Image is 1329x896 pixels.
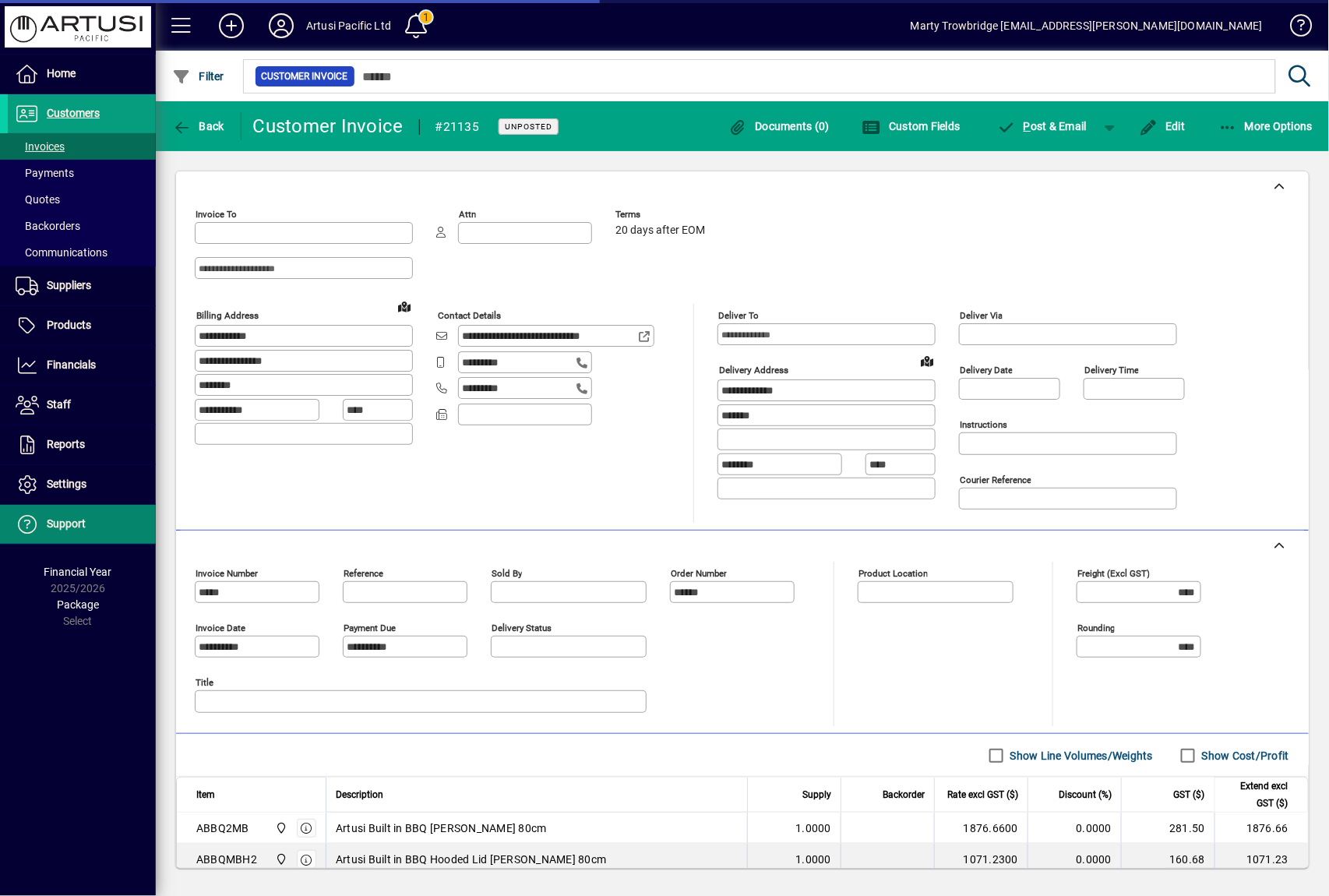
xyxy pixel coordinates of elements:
a: Settings [8,465,156,504]
a: Invoices [8,133,156,160]
a: Support [8,505,156,544]
span: Package [57,598,99,611]
span: Quotes [16,193,60,206]
span: Custom Fields [862,120,961,132]
td: 160.68 [1121,844,1214,875]
span: Edit [1139,120,1186,132]
span: Customer Invoice [262,69,348,84]
a: Knowledge Base [1278,3,1310,54]
mat-label: Deliver To [718,310,759,321]
mat-label: Invoice number [196,568,258,579]
span: Artusi Built in BBQ [PERSON_NAME] 80cm [336,820,547,836]
span: Customers [47,107,100,119]
mat-label: Payment due [344,623,396,633]
div: 1876.6600 [944,820,1018,836]
button: Edit [1135,112,1190,140]
a: Communications [8,239,156,266]
td: 1071.23 [1214,844,1308,875]
button: More Options [1214,112,1317,140]
span: Payments [16,167,74,179]
span: Support [47,517,86,530]
span: Filter [172,70,224,83]
button: Profile [256,12,306,40]
span: Reports [47,438,85,450]
a: Suppliers [8,266,156,305]
span: Home [47,67,76,79]
div: ABBQ2MB [196,820,249,836]
span: Staff [47,398,71,411]
span: Rate excl GST ($) [947,786,1018,803]
button: Filter [168,62,228,90]
mat-label: Attn [459,209,476,220]
mat-label: Invoice date [196,623,245,633]
span: Backorder [883,786,925,803]
span: Invoices [16,140,65,153]
a: Staff [8,386,156,425]
a: Backorders [8,213,156,239]
a: Quotes [8,186,156,213]
span: Backorders [16,220,80,232]
span: 1.0000 [796,852,832,867]
td: 1876.66 [1214,813,1308,844]
mat-label: Rounding [1077,623,1115,633]
button: Add [206,12,256,40]
span: 20 days after EOM [615,224,705,237]
span: Extend excl GST ($) [1225,778,1288,812]
span: ost & Email [997,120,1088,132]
mat-label: Delivery status [492,623,552,633]
a: View on map [915,348,939,373]
span: Suppliers [47,279,91,291]
label: Show Cost/Profit [1199,748,1289,764]
a: View on map [392,294,417,319]
mat-label: Deliver via [960,310,1003,321]
span: Artusi Built in BBQ Hooded Lid [PERSON_NAME] 80cm [336,852,606,867]
mat-label: Freight (excl GST) [1077,568,1150,579]
span: Main Warehouse [271,851,289,868]
span: Documents (0) [728,120,830,132]
span: GST ($) [1174,786,1205,803]
button: Back [168,112,228,140]
mat-label: Courier Reference [960,474,1031,485]
button: Custom Fields [858,112,964,140]
mat-label: Order number [671,568,727,579]
a: Home [8,55,156,93]
mat-label: Sold by [492,568,522,579]
div: Customer Invoice [253,114,404,139]
span: More Options [1218,120,1313,132]
span: Unposted [505,122,552,132]
span: Item [196,786,215,803]
span: Main Warehouse [271,820,289,837]
td: 281.50 [1121,813,1214,844]
label: Show Line Volumes/Weights [1007,748,1153,764]
td: 0.0000 [1028,813,1121,844]
a: Products [8,306,156,345]
div: ABBQMBH2 [196,852,257,867]
span: Financials [47,358,96,371]
span: Products [47,319,91,331]
span: 1.0000 [796,820,832,836]
span: Supply [802,786,831,803]
div: Marty Trowbridge [EMAIL_ADDRESS][PERSON_NAME][DOMAIN_NAME] [911,13,1263,38]
div: Artusi Pacific Ltd [306,13,391,38]
span: Settings [47,478,86,490]
mat-label: Product location [858,568,928,579]
a: Financials [8,346,156,385]
app-page-header-button: Back [156,112,241,140]
a: Payments [8,160,156,186]
button: Post & Email [989,112,1095,140]
div: #21135 [435,115,480,139]
mat-label: Title [196,677,213,688]
button: Documents (0) [724,112,834,140]
span: P [1024,120,1031,132]
a: Reports [8,425,156,464]
span: Communications [16,246,108,259]
mat-label: Invoice To [196,209,237,220]
div: 1071.2300 [944,852,1018,867]
span: Discount (%) [1059,786,1112,803]
mat-label: Instructions [960,419,1007,430]
mat-label: Delivery time [1084,365,1139,376]
mat-label: Reference [344,568,383,579]
span: Terms [615,210,709,220]
span: Description [336,786,383,803]
span: Back [172,120,224,132]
